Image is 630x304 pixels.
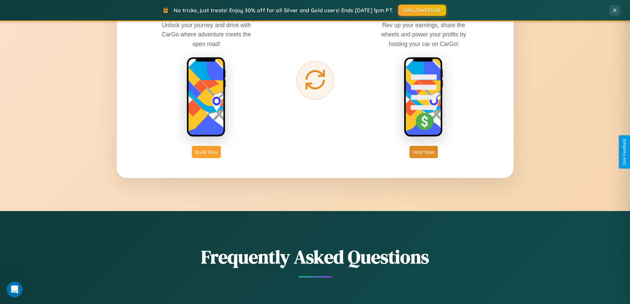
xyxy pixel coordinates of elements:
button: HALLOWEEN30 [398,5,446,16]
img: host phone [404,57,443,138]
button: Book Now [192,146,221,158]
div: Give Feedback [622,139,627,165]
iframe: Intercom live chat [7,282,22,297]
p: Unlock your journey and drive with CarGo where adventure meets the open road! [157,21,256,48]
img: rent phone [187,57,226,138]
button: Host Now [409,146,438,158]
h2: Frequently Asked Questions [117,244,514,270]
span: No tricks, just treats! Enjoy 30% off for all Silver and Gold users! Ends [DATE] 1pm PT. [174,7,393,14]
p: Rev up your earnings, share the wheels and power your profits by hosting your car on CarGo! [374,21,473,48]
